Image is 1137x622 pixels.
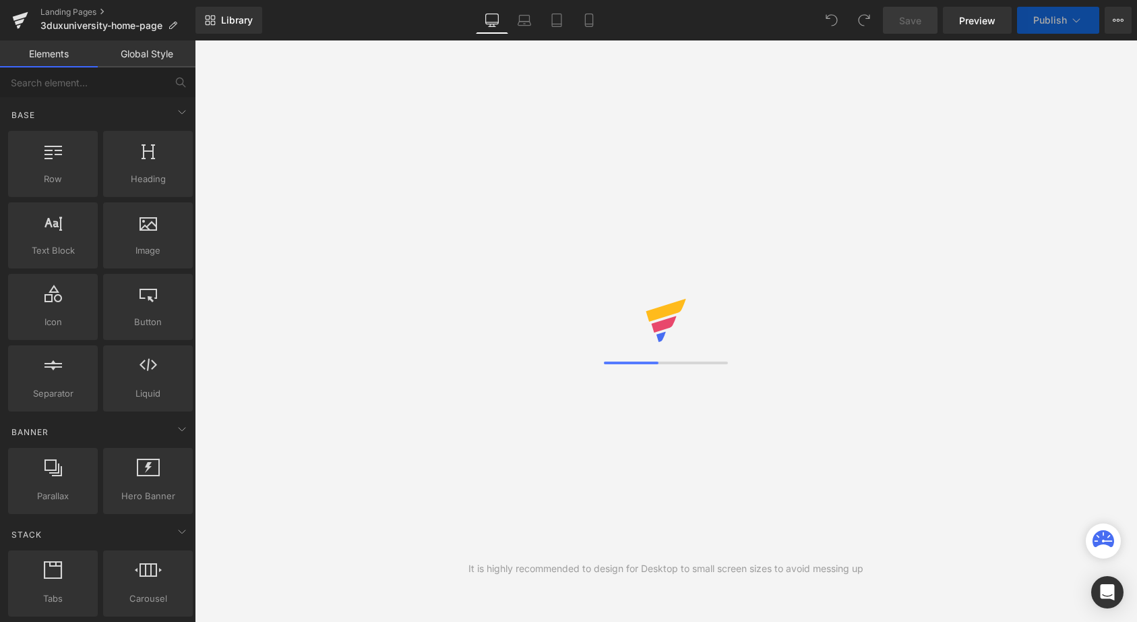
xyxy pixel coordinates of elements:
span: Text Block [12,244,94,258]
span: Preview [959,13,995,28]
span: Save [899,13,921,28]
button: Redo [851,7,878,34]
span: 3duxuniversity-home-page [40,20,162,31]
a: New Library [195,7,262,34]
button: Publish [1017,7,1099,34]
button: Undo [818,7,845,34]
span: Library [221,14,253,26]
span: Carousel [107,592,189,606]
span: Liquid [107,387,189,401]
div: Open Intercom Messenger [1091,576,1124,609]
span: Stack [10,528,43,541]
span: Button [107,315,189,329]
span: Parallax [12,489,94,503]
span: Row [12,172,94,186]
span: Image [107,244,189,258]
span: Separator [12,387,94,401]
a: Global Style [98,40,195,67]
span: Icon [12,315,94,329]
button: More [1105,7,1132,34]
a: Landing Pages [40,7,195,18]
span: Hero Banner [107,489,189,503]
a: Desktop [476,7,508,34]
a: Tablet [541,7,573,34]
span: Tabs [12,592,94,606]
div: It is highly recommended to design for Desktop to small screen sizes to avoid messing up [468,561,863,576]
a: Laptop [508,7,541,34]
span: Base [10,109,36,121]
span: Banner [10,426,50,439]
a: Preview [943,7,1012,34]
span: Publish [1033,15,1067,26]
span: Heading [107,172,189,186]
a: Mobile [573,7,605,34]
